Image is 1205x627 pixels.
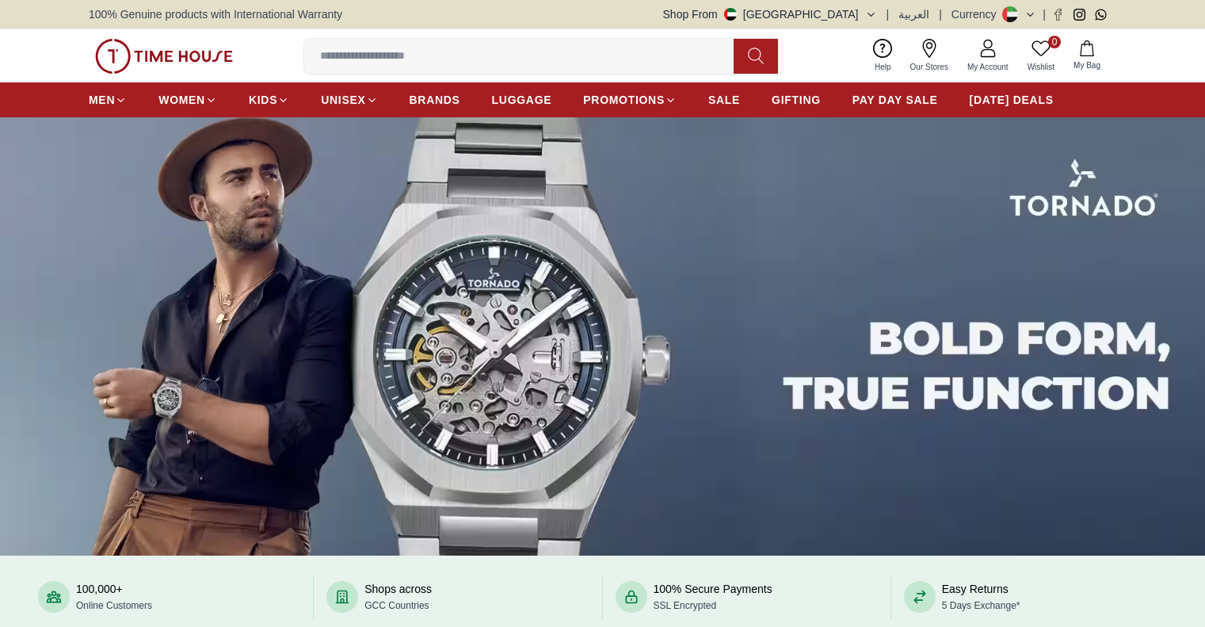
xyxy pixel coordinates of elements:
img: ... [95,39,233,74]
span: BRANDS [410,92,460,108]
span: 5 Days Exchange* [942,600,1020,611]
a: LUGGAGE [492,86,552,114]
a: Whatsapp [1095,9,1107,21]
button: My Bag [1064,37,1110,75]
a: [DATE] DEALS [970,86,1054,114]
span: | [939,6,942,22]
a: GIFTING [772,86,821,114]
button: العربية [898,6,929,22]
div: Easy Returns [942,581,1020,613]
a: WOMEN [158,86,217,114]
span: WOMEN [158,92,205,108]
span: Help [868,61,898,73]
a: BRANDS [410,86,460,114]
span: [DATE] DEALS [970,92,1054,108]
div: 100% Secure Payments [654,581,772,613]
a: 0Wishlist [1018,36,1064,76]
span: KIDS [249,92,277,108]
span: My Account [961,61,1015,73]
span: Wishlist [1021,61,1061,73]
span: UNISEX [321,92,365,108]
a: MEN [89,86,127,114]
img: United Arab Emirates [724,8,737,21]
span: SSL Encrypted [654,600,717,611]
div: 100,000+ [76,581,152,613]
span: Our Stores [904,61,955,73]
a: PROMOTIONS [583,86,677,114]
span: 0 [1048,36,1061,48]
a: Instagram [1073,9,1085,21]
a: Facebook [1052,9,1064,21]
a: Our Stores [901,36,958,76]
span: PAY DAY SALE [852,92,938,108]
span: 100% Genuine products with International Warranty [89,6,342,22]
span: PROMOTIONS [583,92,665,108]
span: LUGGAGE [492,92,552,108]
span: My Bag [1067,59,1107,71]
button: Shop From[GEOGRAPHIC_DATA] [663,6,877,22]
a: UNISEX [321,86,377,114]
a: KIDS [249,86,289,114]
span: SALE [708,92,740,108]
a: SALE [708,86,740,114]
a: Help [865,36,901,76]
span: | [887,6,890,22]
span: | [1043,6,1046,22]
span: GCC Countries [364,600,429,611]
span: MEN [89,92,115,108]
a: PAY DAY SALE [852,86,938,114]
span: GIFTING [772,92,821,108]
span: Online Customers [76,600,152,611]
div: Currency [951,6,1003,22]
div: Shops across [364,581,432,613]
